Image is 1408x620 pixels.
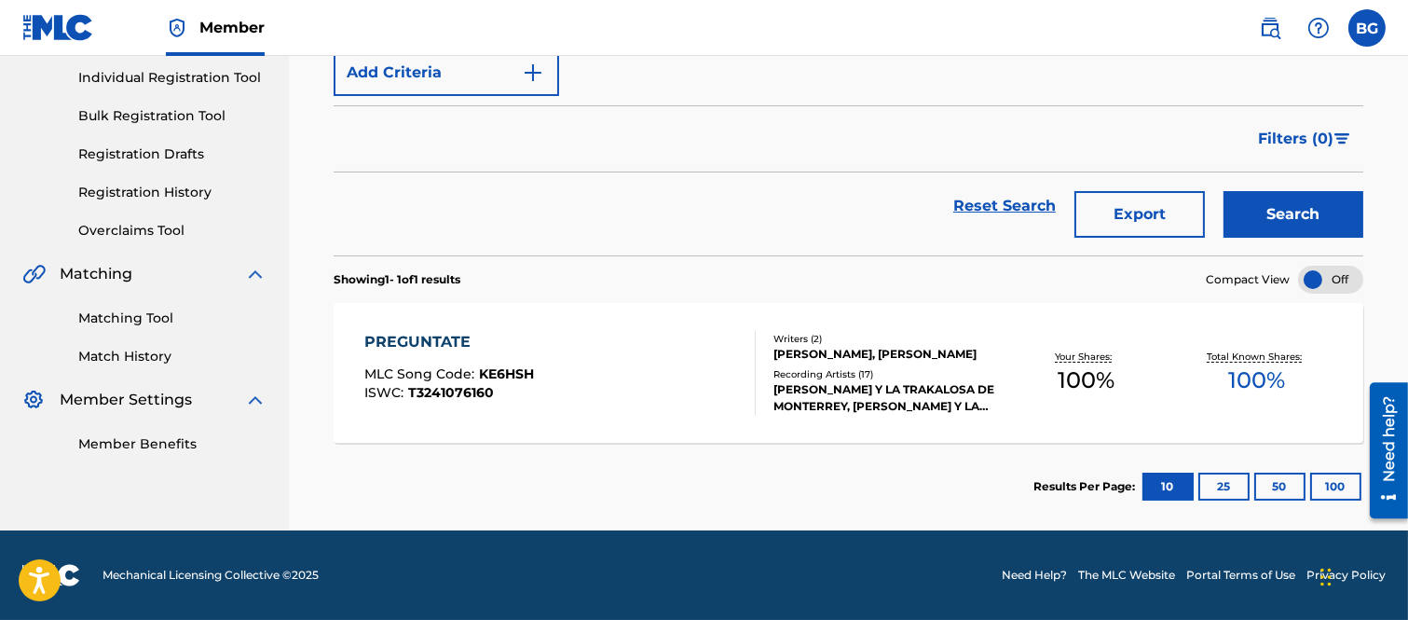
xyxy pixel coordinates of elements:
iframe: Chat Widget [1315,530,1408,620]
a: The MLC Website [1078,567,1175,584]
div: Help [1300,9,1337,47]
img: 9d2ae6d4665cec9f34b9.svg [522,62,544,84]
img: MLC Logo [22,14,94,41]
img: Matching [22,263,46,285]
button: Search [1223,191,1363,238]
button: 100 [1310,473,1361,501]
p: Results Per Page: [1033,478,1140,495]
a: Need Help? [1002,567,1067,584]
a: Individual Registration Tool [78,68,267,88]
img: expand [244,389,267,411]
div: PREGUNTATE [364,331,534,353]
span: MLC Song Code : [364,365,479,382]
button: 10 [1142,473,1194,501]
a: Reset Search [944,186,1065,227]
span: T3241076160 [408,384,494,401]
button: Filters (0) [1247,116,1363,162]
a: Matching Tool [78,309,267,328]
p: Your Shares: [1055,350,1116,364]
a: Overclaims Tool [78,221,267,241]
button: Export [1074,191,1205,238]
span: KE6HSH [479,365,534,382]
button: 50 [1254,473,1305,501]
img: help [1307,17,1330,39]
span: Mechanical Licensing Collective © 2025 [103,567,319,584]
p: Total Known Shares: [1208,350,1307,364]
a: Match History [78,347,267,366]
span: Filters ( 0 ) [1258,128,1333,150]
div: User Menu [1348,9,1386,47]
div: Arrastrar [1320,549,1332,605]
a: Portal Terms of Use [1186,567,1295,584]
span: Member Settings [60,389,192,411]
a: Privacy Policy [1306,567,1386,584]
span: 100 % [1058,364,1114,397]
img: Top Rightsholder [166,17,188,39]
button: Add Criteria [334,49,559,96]
div: Recording Artists ( 17 ) [773,367,1000,381]
iframe: Resource Center [1356,376,1408,526]
a: Member Benefits [78,434,267,454]
span: Member [199,17,265,38]
img: logo [22,564,80,586]
p: Showing 1 - 1 of 1 results [334,271,460,288]
img: Member Settings [22,389,45,411]
img: expand [244,263,267,285]
div: [PERSON_NAME] Y LA TRAKALOSA DE MONTERREY, [PERSON_NAME] Y LA TRAKALOSA DE MONTERREY, [PERSON_NAM... [773,381,1000,415]
button: 25 [1198,473,1250,501]
span: Compact View [1206,271,1290,288]
img: filter [1334,133,1350,145]
div: Widget de chat [1315,530,1408,620]
img: search [1259,17,1281,39]
span: Matching [60,263,132,285]
a: Public Search [1251,9,1289,47]
a: Registration Drafts [78,145,267,164]
span: ISWC : [364,384,408,401]
div: Writers ( 2 ) [773,332,1000,346]
span: 100 % [1229,364,1286,397]
a: PREGUNTATEMLC Song Code:KE6HSHISWC:T3241076160Writers (2)[PERSON_NAME], [PERSON_NAME]Recording Ar... [334,303,1363,443]
div: [PERSON_NAME], [PERSON_NAME] [773,346,1000,363]
a: Registration History [78,183,267,202]
a: Bulk Registration Tool [78,106,267,126]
